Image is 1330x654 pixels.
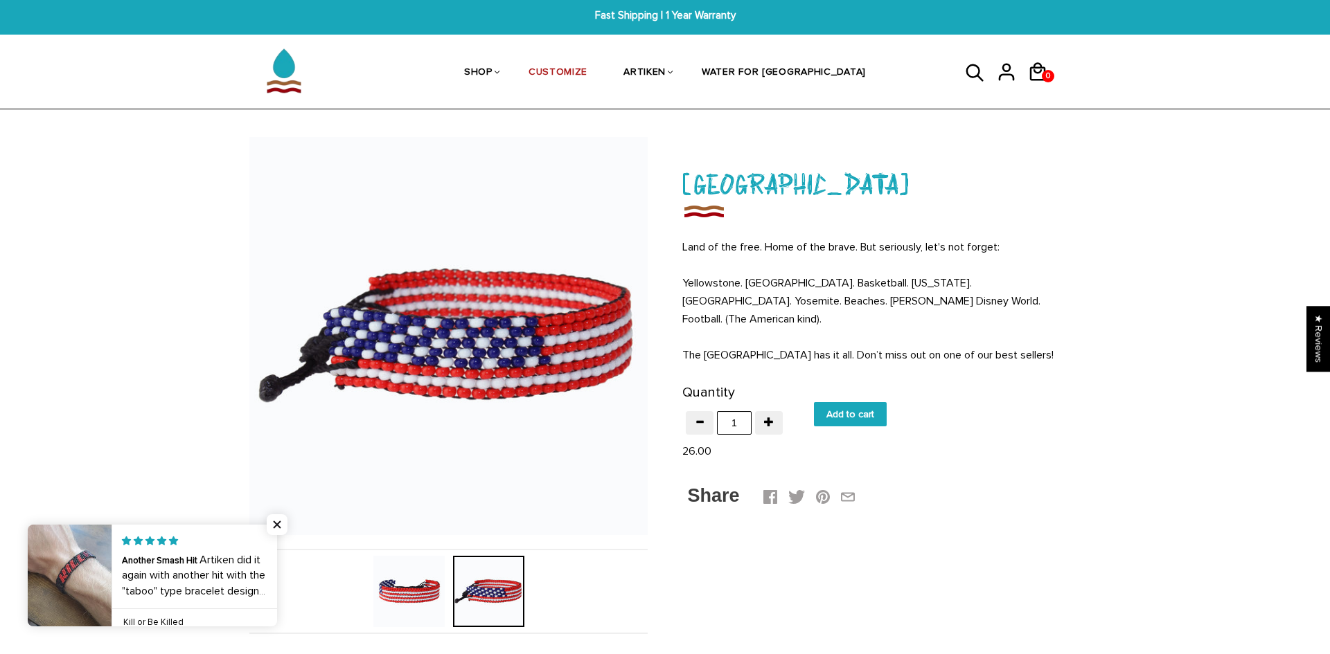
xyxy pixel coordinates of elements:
[682,165,1081,201] h1: [GEOGRAPHIC_DATA]
[682,240,1000,254] span: Land of the free. Home of the brave. But seriously, let's not forget:
[682,276,1040,326] span: Yellowstone. [GEOGRAPHIC_DATA]. Basketball. [US_STATE]. [GEOGRAPHIC_DATA]. Yosemite. Beaches. [PE...
[1306,306,1330,372] div: Click to open Judge.me floating reviews tab
[688,485,740,506] span: Share
[682,348,1054,362] span: The [GEOGRAPHIC_DATA] has it all. Don’t miss out on one of our best sellers!
[529,37,587,110] a: CUSTOMIZE
[267,514,287,535] span: Close popup widget
[1043,66,1054,86] span: 0
[702,37,866,110] a: WATER FOR [GEOGRAPHIC_DATA]
[682,444,711,458] span: 26.00
[249,137,648,535] img: United States of America
[373,556,445,627] img: United States of America
[464,37,493,110] a: SHOP
[682,201,725,221] img: United States of America
[623,37,666,110] a: ARTIKEN
[1027,87,1058,89] a: 0
[682,381,735,404] label: Quantity
[814,402,887,426] input: Add to cart
[407,8,923,24] span: Fast Shipping | 1 Year Warranty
